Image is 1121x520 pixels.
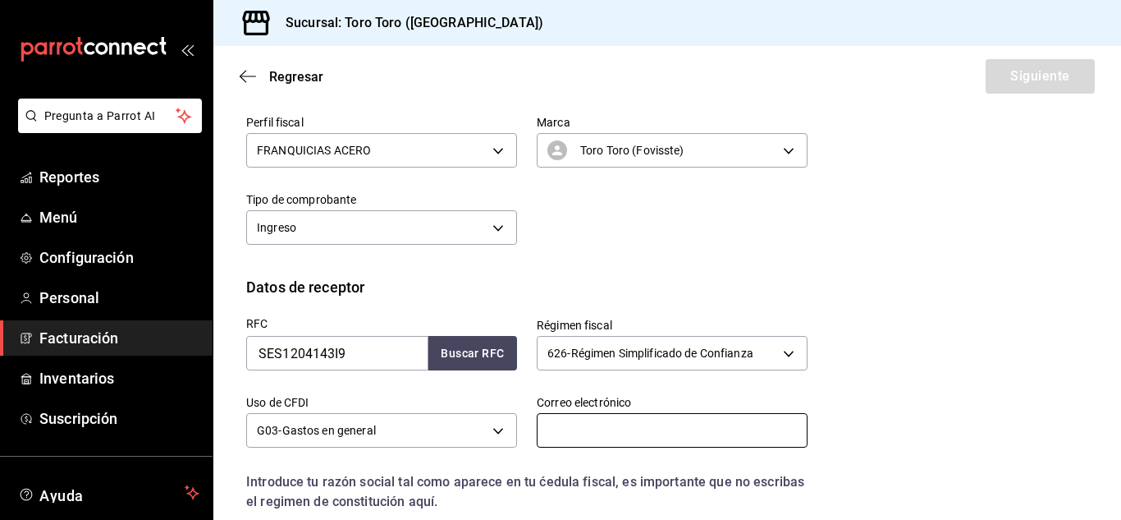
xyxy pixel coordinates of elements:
[246,318,517,329] label: RFC
[246,472,808,512] div: Introduce tu razón social tal como aparece en tu ćedula fiscal, es importante que no escribas el ...
[240,69,323,85] button: Regresar
[39,287,199,309] span: Personal
[39,166,199,188] span: Reportes
[269,69,323,85] span: Regresar
[547,345,753,361] span: 626 - Régimen Simplificado de Confianza
[39,367,199,389] span: Inventarios
[44,108,176,125] span: Pregunta a Parrot AI
[537,397,808,408] label: Correo electrónico
[39,407,199,430] span: Suscripción
[39,483,178,503] span: Ayuda
[246,397,517,408] label: Uso de CFDI
[257,219,296,236] span: Ingreso
[272,13,543,33] h3: Sucursal: Toro Toro ([GEOGRAPHIC_DATA])
[580,142,684,159] span: Toro Toro (Fovisste)
[181,43,194,56] button: open_drawer_menu
[246,133,517,168] div: FRANQUICIAS ACERO
[246,117,517,128] label: Perfil fiscal
[428,336,517,370] button: Buscar RFC
[246,276,364,298] div: Datos de receptor
[39,327,199,349] span: Facturación
[257,422,376,439] span: G03 - Gastos en general
[39,206,199,228] span: Menú
[39,246,199,269] span: Configuración
[246,194,517,205] label: Tipo de comprobante
[11,119,202,136] a: Pregunta a Parrot AI
[537,117,808,128] label: Marca
[537,320,808,331] label: Régimen fiscal
[18,99,202,133] button: Pregunta a Parrot AI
